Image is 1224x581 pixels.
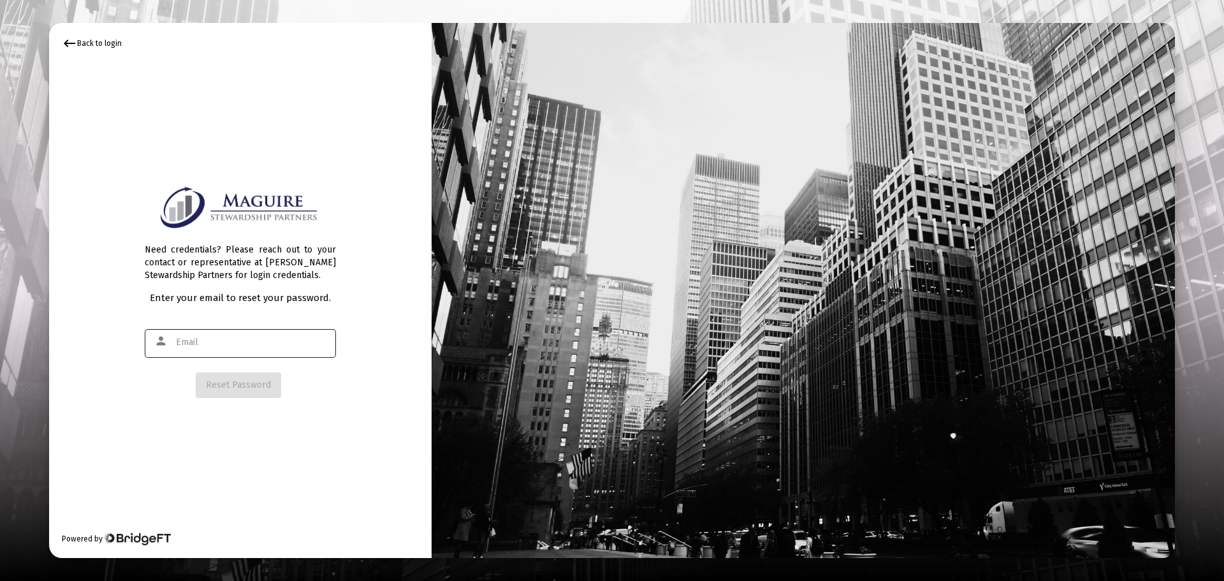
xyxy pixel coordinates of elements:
div: Enter your email to reset your password. [145,291,336,304]
img: Bridge Financial Technology Logo [104,533,171,545]
img: Logo [156,183,325,231]
div: Back to login [62,36,122,51]
div: Powered by [62,533,171,545]
mat-icon: keyboard_backspace [62,36,77,51]
mat-icon: person [154,334,170,349]
div: Need credentials? Please reach out to your contact or representative at [PERSON_NAME] Stewardship... [145,231,336,282]
span: Reset Password [206,379,271,390]
button: Reset Password [196,372,281,398]
input: Email [176,337,329,348]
